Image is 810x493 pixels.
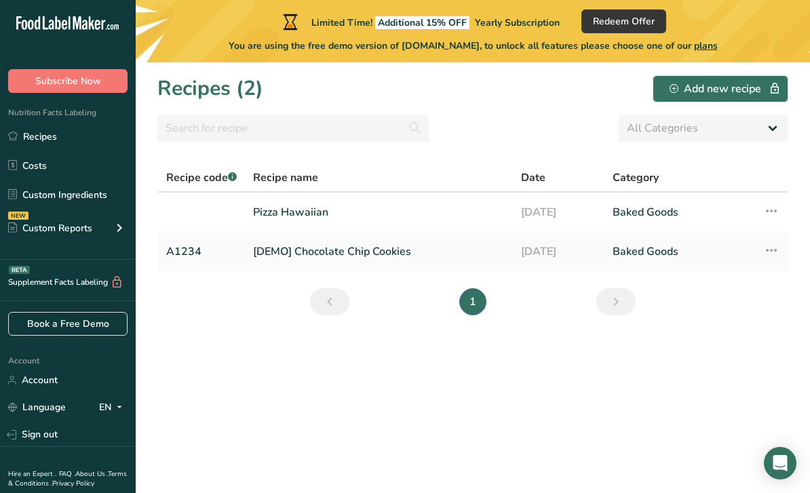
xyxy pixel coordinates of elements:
[475,16,560,29] span: Yearly Subscription
[8,221,92,235] div: Custom Reports
[521,237,596,266] a: [DATE]
[99,399,128,416] div: EN
[59,469,75,479] a: FAQ .
[596,288,636,315] a: Next page
[157,73,263,104] h1: Recipes (2)
[253,170,318,186] span: Recipe name
[35,74,101,88] span: Subscribe Now
[581,9,666,33] button: Redeem Offer
[613,237,747,266] a: Baked Goods
[521,198,596,226] a: [DATE]
[9,266,30,274] div: BETA
[166,237,237,266] a: A1234
[8,395,66,419] a: Language
[8,469,127,488] a: Terms & Conditions .
[229,39,718,53] span: You are using the free demo version of [DOMAIN_NAME], to unlock all features please choose one of...
[8,469,56,479] a: Hire an Expert .
[764,447,796,479] div: Open Intercom Messenger
[653,75,788,102] button: Add new recipe
[166,170,237,185] span: Recipe code
[670,81,771,97] div: Add new recipe
[253,237,505,266] a: [DEMO] Chocolate Chip Cookies
[613,198,747,226] a: Baked Goods
[375,16,469,29] span: Additional 15% OFF
[593,14,655,28] span: Redeem Offer
[521,170,545,186] span: Date
[75,469,108,479] a: About Us .
[157,115,429,142] input: Search for recipe
[280,14,560,30] div: Limited Time!
[8,212,28,220] div: NEW
[253,198,505,226] a: Pizza Hawaiian
[8,69,128,93] button: Subscribe Now
[8,312,128,336] a: Book a Free Demo
[694,39,718,52] span: plans
[310,288,349,315] a: Previous page
[52,479,94,488] a: Privacy Policy
[613,170,659,186] span: Category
